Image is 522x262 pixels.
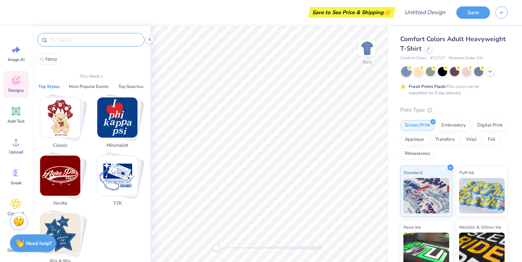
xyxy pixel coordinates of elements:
[400,106,508,114] div: Print Type
[106,200,129,207] span: Y2K
[93,155,146,210] button: Stack Card Button Y2K
[36,54,61,65] button: fancy0
[106,142,129,149] span: Minimalist
[80,73,103,79] p: This Week's
[7,118,25,124] span: Add Text
[403,223,421,231] span: Neon Ink
[483,134,500,145] div: Foil
[36,155,89,210] button: Stack Card Button Varsity
[36,83,62,90] button: Top Styles
[384,8,391,16] span: 👉
[213,244,220,251] div: Accessibility label
[400,35,506,53] span: Comfort Colors Adult Heavyweight T-Shirt
[26,240,51,247] strong: Need help?
[409,83,496,96] div: This color can be expedited for 5 day delivery.
[45,56,57,62] span: fancy
[40,97,80,138] img: Classic
[448,55,484,61] span: Minimum Order: 24 +
[40,156,80,196] img: Varsity
[459,178,505,213] img: Puff Ink
[473,120,507,131] div: Digital Print
[116,83,146,90] button: Top Searches
[36,97,89,152] button: Stack Card Button Classic
[399,5,451,19] input: Untitled Design
[431,134,459,145] div: Transfers
[400,134,429,145] div: Applique
[461,134,481,145] div: Vinyl
[67,83,111,90] button: Most Popular Events
[437,120,471,131] div: Embroidery
[4,211,28,222] span: Clipart & logos
[11,180,22,186] span: Greek
[430,55,445,61] span: # C1717
[7,247,25,253] span: Decorate
[400,149,435,159] div: Rhinestones
[8,57,25,62] span: Image AI
[360,41,374,55] img: Back
[9,149,23,155] span: Upload
[403,169,422,176] span: Standard
[49,142,72,149] span: Classic
[8,88,24,93] span: Designs
[409,84,446,89] strong: Fresh Prints Flash:
[40,213,80,253] img: 80s & 90s
[93,97,146,152] button: Stack Card Button Minimalist
[49,36,140,43] input: Try "Alpha"
[363,59,372,65] div: Back
[456,6,490,19] button: Save
[459,169,474,176] span: Puff Ink
[403,178,449,213] img: Standard
[49,200,72,207] span: Varsity
[400,120,435,131] div: Screen Print
[459,223,501,231] span: Metallic & Glitter Ink
[310,7,393,18] div: Save to See Price & Shipping
[400,55,426,61] span: Comfort Colors
[97,156,137,196] img: Y2K
[97,97,137,138] img: Minimalist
